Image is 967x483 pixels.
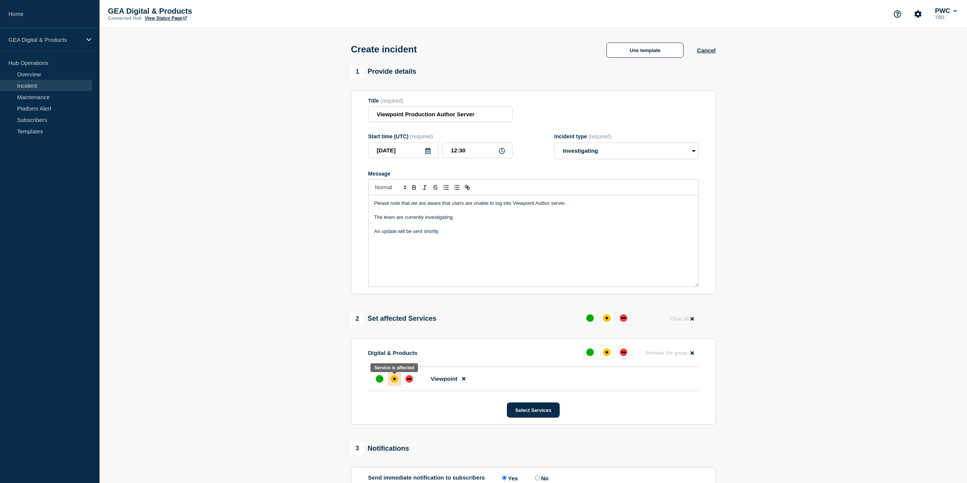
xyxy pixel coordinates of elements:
[641,345,699,360] button: Remove the group
[351,312,437,325] div: Set affected Services
[451,183,462,192] button: Toggle bulleted list
[368,474,699,481] div: Send immediate notification to subscribers
[600,345,614,359] button: affected
[409,183,419,192] button: Toggle bold text
[554,133,699,139] div: Incident type
[533,474,549,481] label: No
[374,365,414,371] div: Service is affected
[369,195,698,287] div: Message
[442,143,513,158] input: HH:MM
[374,214,693,221] p: The team are currently investigating.
[910,6,926,22] button: Account settings
[108,16,142,21] p: Connected Hub
[145,16,187,21] a: View Status Page
[617,311,630,325] button: down
[617,345,630,359] button: down
[934,7,959,15] button: PWC
[620,348,627,356] div: down
[372,183,409,192] span: Font size
[368,133,513,139] div: Start time (UTC)
[8,36,81,43] p: GEA Digital & Products
[934,15,959,20] p: TBD
[376,375,383,383] div: up
[351,44,417,55] h1: Create incident
[368,98,513,104] div: Title
[462,183,473,192] button: Toggle link
[368,171,699,177] div: Message
[589,133,612,139] span: (required)
[620,314,627,322] div: down
[603,314,611,322] div: affected
[586,348,594,356] div: up
[368,350,418,356] p: Digital & Products
[419,183,430,192] button: Toggle italic text
[665,311,698,326] button: Clear all
[380,98,404,104] span: (required)
[586,314,594,322] div: up
[351,65,364,78] span: 1
[430,183,441,192] button: Toggle strikethrough text
[368,143,438,158] input: YYYY-MM-DD
[351,65,416,78] div: Provide details
[108,7,260,16] p: GEA Digital & Products
[697,47,715,54] button: Cancel
[410,133,433,139] span: (required)
[583,345,597,359] button: up
[405,375,413,383] div: down
[535,475,540,480] input: No
[374,200,693,207] p: Please note that we are aware that users are unable to log into Viewpoint Author server.
[431,375,458,382] span: Viewpoint
[606,43,684,58] button: Use template
[500,474,518,481] label: Yes
[507,402,560,418] button: Select Services
[441,183,451,192] button: Toggle ordered list
[603,348,611,356] div: affected
[502,475,507,480] input: Yes
[391,375,398,383] div: affected
[368,106,513,122] input: Title
[554,143,699,159] select: Incident type
[646,350,687,356] span: Remove the group
[351,442,409,455] div: Notifications
[600,311,614,325] button: affected
[889,6,905,22] button: Support
[351,442,364,455] span: 3
[368,474,485,481] p: Send immediate notification to subscribers
[351,312,364,325] span: 2
[583,311,597,325] button: up
[374,228,693,235] p: An update will be sent shortly.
